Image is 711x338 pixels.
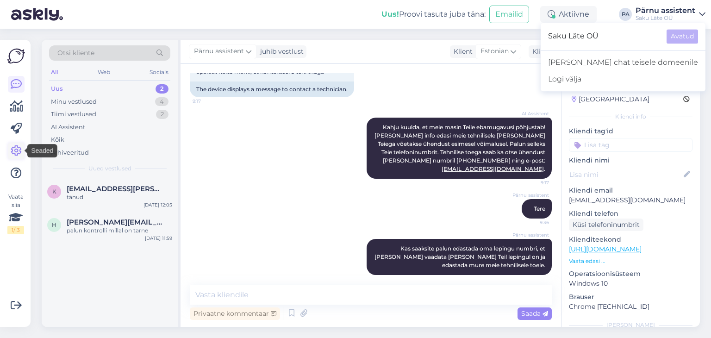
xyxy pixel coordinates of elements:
div: [DATE] 11:59 [145,235,172,242]
div: tänud [67,193,172,201]
span: Estonian [480,46,509,56]
p: Kliendi tag'id [569,126,692,136]
button: Avatud [667,29,698,44]
div: Socials [148,66,170,78]
p: Operatsioonisüsteem [569,269,692,279]
span: Otsi kliente [57,48,94,58]
div: 1 / 3 [7,226,24,234]
p: Windows 10 [569,279,692,288]
div: Arhiveeritud [51,148,89,157]
span: Kahju kuulda, et meie masin Teile ebamugavusi põhjustab! [PERSON_NAME] info edasi meie tehnilisel... [374,124,547,172]
span: Saku Läte OÜ [548,29,659,44]
div: Aktiivne [540,6,597,23]
div: Kõik [51,135,64,144]
span: Saada [521,309,548,318]
span: AI Assistent [514,110,549,117]
p: Kliendi email [569,186,692,195]
a: [URL][DOMAIN_NAME] [569,245,642,253]
div: [PERSON_NAME] [569,321,692,329]
a: [EMAIL_ADDRESS][DOMAIN_NAME] [442,165,544,172]
div: Proovi tasuta juba täna: [381,9,486,20]
span: 9:17 [193,98,227,105]
span: Tere [534,205,545,212]
div: 2 [156,84,168,94]
div: Uus [51,84,63,94]
span: 9:17 [514,179,549,186]
div: All [49,66,60,78]
div: [DATE] 12:05 [143,201,172,208]
div: palun kontrolli millal on tarne [67,226,172,235]
span: Kas saaksite palun edastada oma lepingu numbri, et [PERSON_NAME] vaadata [PERSON_NAME] Teil lepin... [374,245,547,269]
input: Lisa tag [569,138,692,152]
div: 4 [155,97,168,106]
div: Klient [450,47,473,56]
span: Pärnu assistent [512,192,549,199]
div: AI Assistent [51,123,85,132]
span: 9:37 [514,275,549,282]
div: Saku Läte OÜ [636,14,695,22]
div: Minu vestlused [51,97,97,106]
p: Chrome [TECHNICAL_ID] [569,302,692,312]
input: Lisa nimi [569,169,682,180]
p: Brauser [569,292,692,302]
span: h [52,221,56,228]
div: Seaded [27,144,57,157]
span: 9:36 [514,219,549,226]
p: Klienditeekond [569,235,692,244]
div: Privaatne kommentaar [190,307,280,320]
div: juhib vestlust [256,47,304,56]
div: Klienditugi [529,47,568,56]
button: Emailid [489,6,529,23]
div: Logi välja [541,71,705,88]
img: Askly Logo [7,47,25,65]
p: [EMAIL_ADDRESS][DOMAIN_NAME] [569,195,692,205]
b: Uus! [381,10,399,19]
span: Pärnu assistent [512,232,549,238]
div: Pärnu assistent [636,7,695,14]
div: 2 [156,110,168,119]
span: Pärnu assistent [194,46,244,56]
div: Vaata siia [7,193,24,234]
span: kaivo.kiple@accor.com [67,185,163,193]
div: Küsi telefoninumbrit [569,219,643,231]
div: [GEOGRAPHIC_DATA] [572,94,649,104]
p: Kliendi nimi [569,156,692,165]
div: Tiimi vestlused [51,110,96,119]
span: henn.koemets@mapri.eu [67,218,163,226]
div: Web [96,66,112,78]
span: k [52,188,56,195]
div: The device displays a message to contact a technician. [190,81,354,97]
p: Kliendi telefon [569,209,692,219]
div: PA [619,8,632,21]
div: Kliendi info [569,113,692,121]
span: Uued vestlused [88,164,131,173]
p: Vaata edasi ... [569,257,692,265]
a: Pärnu assistentSaku Läte OÜ [636,7,705,22]
a: [PERSON_NAME] chat teisele domeenile [541,54,705,71]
